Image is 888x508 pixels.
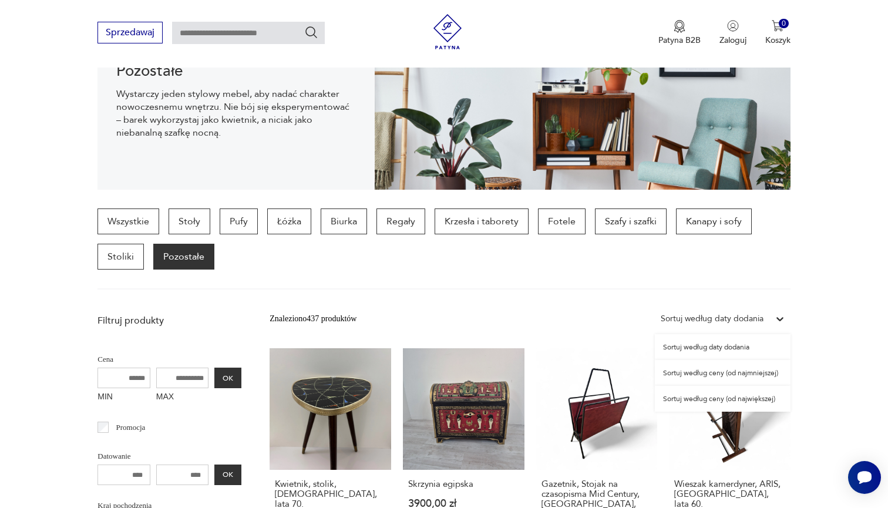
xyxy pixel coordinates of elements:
[661,312,763,325] div: Sortuj według daty dodania
[116,421,146,434] p: Promocja
[848,461,881,494] iframe: Smartsupp widget button
[658,20,701,46] button: Patyna B2B
[658,20,701,46] a: Ikona medaluPatyna B2B
[267,208,311,234] a: Łóżka
[727,20,739,32] img: Ikonka użytkownika
[153,244,214,270] a: Pozostałe
[97,244,144,270] a: Stoliki
[97,22,163,43] button: Sprzedawaj
[97,314,241,327] p: Filtruj produkty
[655,334,791,360] div: Sortuj według daty dodania
[214,368,241,388] button: OK
[214,465,241,485] button: OK
[375,14,791,190] img: 969d9116629659dbb0bd4e745da535dc.jpg
[116,88,356,139] p: Wystarczy jeden stylowy mebel, aby nadać charakter nowoczesnemu wnętrzu. Nie bój się eksperymento...
[435,208,529,234] a: Krzesła i taborety
[779,19,789,29] div: 0
[116,64,356,78] h1: Pozostałe
[97,29,163,38] a: Sprzedawaj
[97,388,150,407] label: MIN
[321,208,367,234] a: Biurka
[676,208,752,234] a: Kanapy i sofy
[304,25,318,39] button: Szukaj
[655,360,791,386] div: Sortuj według ceny (od najmniejszej)
[658,35,701,46] p: Patyna B2B
[719,20,746,46] button: Zaloguj
[97,353,241,366] p: Cena
[97,450,241,463] p: Datowanie
[430,14,465,49] img: Patyna - sklep z meblami i dekoracjami vintage
[765,20,791,46] button: 0Koszyk
[772,20,783,32] img: Ikona koszyka
[538,208,586,234] a: Fotele
[719,35,746,46] p: Zaloguj
[270,312,356,325] div: Znaleziono 437 produktów
[169,208,210,234] a: Stoły
[408,479,519,489] h3: Skrzynia egipska
[595,208,667,234] a: Szafy i szafki
[97,208,159,234] a: Wszystkie
[220,208,258,234] a: Pufy
[156,388,209,407] label: MAX
[376,208,425,234] a: Regały
[674,20,685,33] img: Ikona medalu
[655,386,791,412] div: Sortuj według ceny (od największej)
[765,35,791,46] p: Koszyk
